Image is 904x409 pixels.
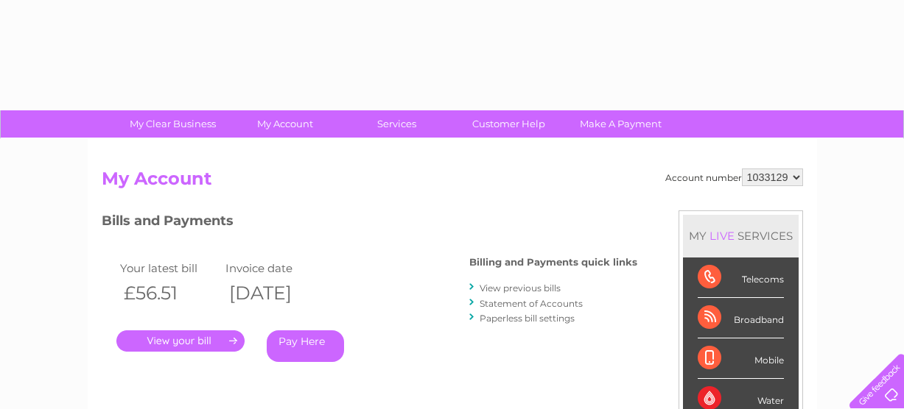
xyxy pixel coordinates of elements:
a: . [116,330,245,352]
div: LIVE [707,229,737,243]
div: Telecoms [698,257,784,298]
div: Broadband [698,298,784,338]
h3: Bills and Payments [102,210,637,236]
div: Mobile [698,338,784,379]
a: Customer Help [448,110,570,138]
td: Your latest bill [116,258,223,278]
div: MY SERVICES [683,215,799,257]
td: Invoice date [222,258,328,278]
a: Services [336,110,458,138]
a: Statement of Accounts [480,298,583,309]
a: Pay Here [267,330,344,362]
a: Paperless bill settings [480,313,575,324]
div: Account number [665,168,803,186]
a: Make A Payment [560,110,681,138]
h4: Billing and Payments quick links [469,257,637,268]
th: [DATE] [222,278,328,308]
a: My Clear Business [112,110,234,138]
a: My Account [224,110,346,138]
a: View previous bills [480,282,561,294]
h2: My Account [102,168,803,196]
th: £56.51 [116,278,223,308]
